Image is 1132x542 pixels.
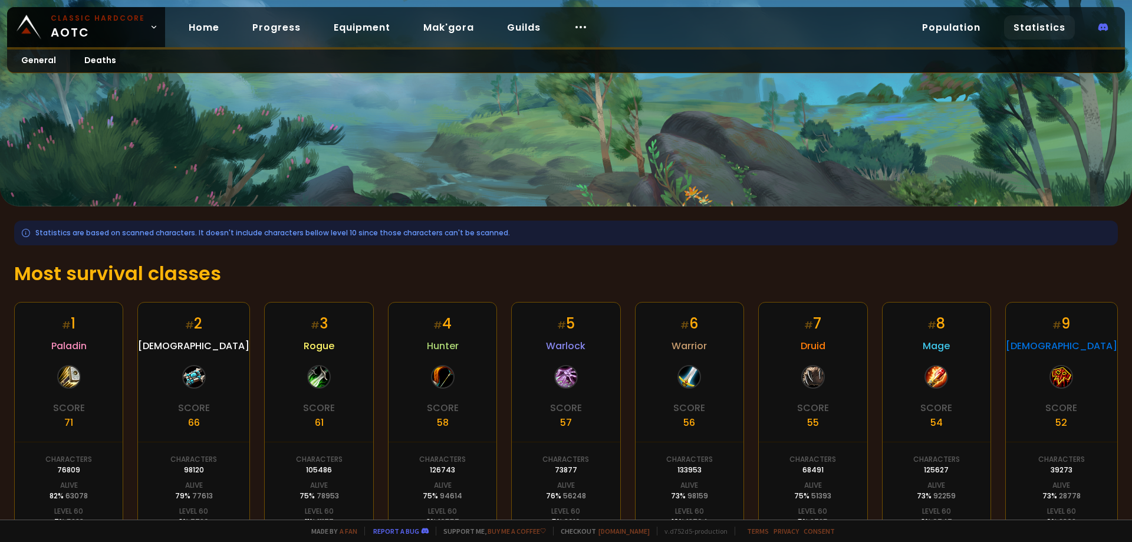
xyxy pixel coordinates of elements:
div: 73 % [671,491,708,501]
span: Made by [304,527,357,536]
div: 8 % [426,517,459,527]
a: Consent [804,527,835,536]
span: Checkout [553,527,650,536]
a: Home [179,15,229,40]
div: 5 % [552,517,580,527]
a: [DOMAIN_NAME] [598,527,650,536]
a: General [7,50,70,73]
span: 10557 [438,517,459,527]
span: AOTC [51,13,145,41]
span: Rogue [304,339,334,353]
span: 28778 [1059,491,1081,501]
div: Level 60 [551,506,580,517]
div: 75 % [300,491,339,501]
div: 76809 [57,465,80,475]
div: 8 % [921,517,952,527]
div: Score [427,400,459,415]
div: Score [673,400,705,415]
a: Mak'gora [414,15,483,40]
div: Characters [170,454,217,465]
div: Score [797,400,829,415]
span: 9747 [933,517,952,527]
div: Score [550,400,582,415]
a: Terms [747,527,769,536]
a: Deaths [70,50,130,73]
div: 76 % [546,491,586,501]
div: 57 [560,415,572,430]
small: # [311,318,320,332]
div: 54 [930,415,943,430]
span: 11177 [317,517,334,527]
span: [DEMOGRAPHIC_DATA] [138,339,249,353]
a: Statistics [1004,15,1075,40]
div: 7 % [54,517,84,527]
div: 71 [64,415,73,430]
div: 133953 [677,465,702,475]
small: # [804,318,813,332]
div: Characters [1038,454,1085,465]
div: 125627 [924,465,949,475]
div: 11 % [305,517,334,527]
div: 52 [1055,415,1067,430]
span: Mage [923,339,950,353]
div: Characters [45,454,92,465]
div: 6 % [1047,517,1076,527]
span: 2302 [1059,517,1076,527]
div: Characters [296,454,343,465]
div: Alive [60,480,78,491]
div: Score [53,400,85,415]
small: # [185,318,194,332]
span: 7726 [190,517,209,527]
span: Hunter [427,339,459,353]
a: Population [913,15,990,40]
div: 79 % [175,491,213,501]
div: Level 60 [54,506,83,517]
span: 56248 [563,491,586,501]
div: Statistics are based on scanned characters. It doesn't include characters bellow level 10 since t... [14,221,1118,245]
div: Characters [789,454,836,465]
span: Paladin [51,339,87,353]
span: Druid [801,339,825,353]
div: 75 % [423,491,462,501]
small: # [557,318,566,332]
div: Level 60 [179,506,208,517]
div: 58 [437,415,449,430]
div: 73877 [555,465,577,475]
div: 73 % [917,491,956,501]
div: Characters [913,454,960,465]
h1: Most survival classes [14,259,1118,288]
div: 68491 [802,465,824,475]
a: Equipment [324,15,400,40]
small: Classic Hardcore [51,13,145,24]
div: 61 [315,415,324,430]
div: Score [303,400,335,415]
div: 105486 [306,465,332,475]
div: Alive [434,480,452,491]
div: 5 % [798,517,828,527]
div: Alive [680,480,698,491]
small: # [1052,318,1061,332]
span: 77613 [192,491,213,501]
span: 13764 [686,517,707,527]
a: Classic HardcoreAOTC [7,7,165,47]
span: 63078 [65,491,88,501]
a: Buy me a coffee [488,527,546,536]
div: Score [920,400,952,415]
div: Alive [310,480,328,491]
div: Alive [1052,480,1070,491]
span: 51393 [811,491,831,501]
div: 75 % [794,491,831,501]
a: Report a bug [373,527,419,536]
span: 3725 [810,517,828,527]
div: Characters [542,454,589,465]
div: 10 % [672,517,707,527]
small: # [927,318,936,332]
span: v. d752d5 - production [657,527,728,536]
span: Warlock [546,339,585,353]
div: 98120 [184,465,204,475]
div: Characters [419,454,466,465]
div: 55 [807,415,819,430]
div: Alive [804,480,822,491]
div: Alive [927,480,945,491]
div: Alive [185,480,203,491]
